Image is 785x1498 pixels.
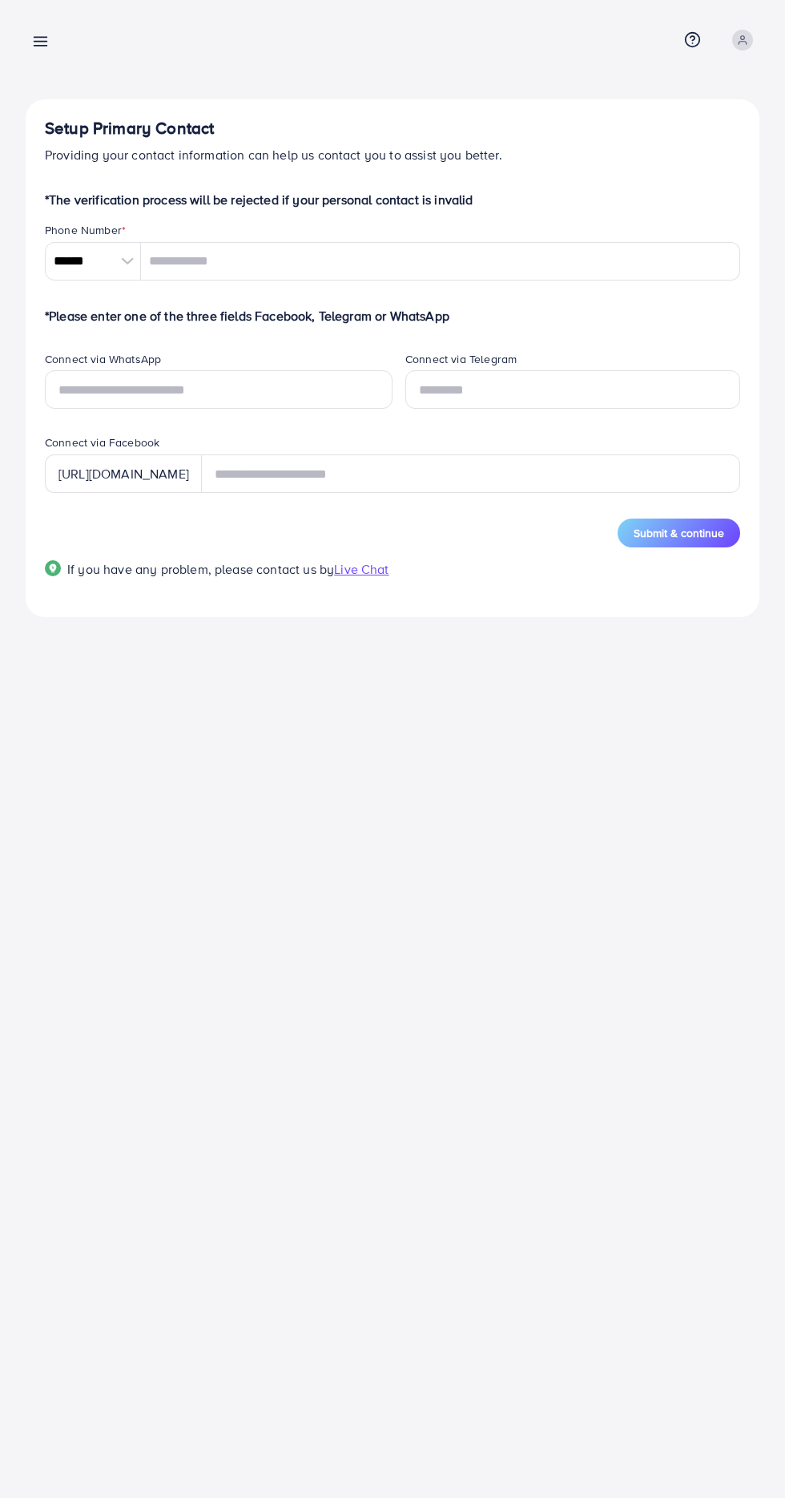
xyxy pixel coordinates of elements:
[45,190,740,209] p: *The verification process will be rejected if your personal contact is invalid
[45,434,159,450] label: Connect via Facebook
[45,560,61,576] img: Popup guide
[67,560,334,578] span: If you have any problem, please contact us by
[634,525,724,541] span: Submit & continue
[405,351,517,367] label: Connect via Telegram
[618,519,740,547] button: Submit & continue
[45,119,740,139] h4: Setup Primary Contact
[45,454,202,493] div: [URL][DOMAIN_NAME]
[45,222,126,238] label: Phone Number
[45,145,740,164] p: Providing your contact information can help us contact you to assist you better.
[45,306,740,325] p: *Please enter one of the three fields Facebook, Telegram or WhatsApp
[45,351,161,367] label: Connect via WhatsApp
[334,560,388,578] span: Live Chat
